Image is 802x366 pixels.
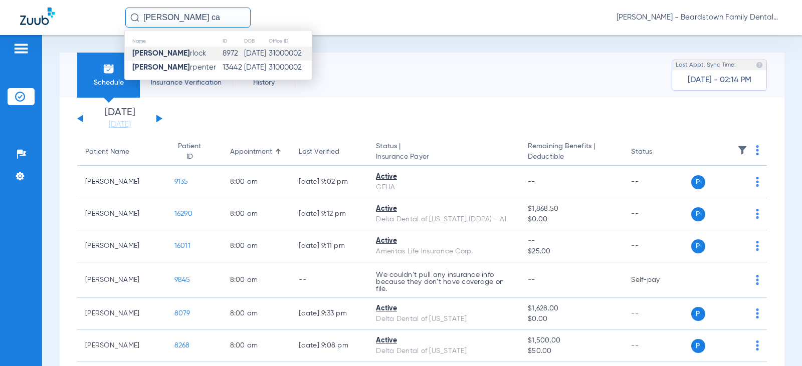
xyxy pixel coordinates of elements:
[230,147,283,157] div: Appointment
[103,63,115,75] img: Schedule
[132,50,206,57] span: rlock
[77,298,166,330] td: [PERSON_NAME]
[376,271,512,292] p: We couldn’t pull any insurance info because they don’t have coverage on file.
[756,177,759,187] img: group-dot-blue.svg
[147,78,225,88] span: Insurance Verification
[132,64,216,71] span: rpenter
[222,262,291,298] td: 8:00 AM
[77,198,166,230] td: [PERSON_NAME]
[222,298,291,330] td: 8:00 AM
[623,138,691,166] th: Status
[528,204,615,214] span: $1,868.50
[756,308,759,318] img: group-dot-blue.svg
[268,61,312,75] td: 31000002
[222,198,291,230] td: 8:00 AM
[528,314,615,324] span: $0.00
[77,262,166,298] td: [PERSON_NAME]
[528,335,615,346] span: $1,500.00
[528,246,615,257] span: $25.00
[376,172,512,182] div: Active
[291,198,368,230] td: [DATE] 9:12 PM
[13,43,29,55] img: hamburger-icon
[617,13,782,23] span: [PERSON_NAME] - Beardstown Family Dental
[222,330,291,362] td: 8:00 AM
[376,152,512,162] span: Insurance Payer
[90,120,150,130] a: [DATE]
[688,75,751,85] span: [DATE] - 02:14 PM
[676,60,736,70] span: Last Appt. Sync Time:
[528,214,615,225] span: $0.00
[174,178,188,185] span: 9135
[174,276,190,283] span: 9845
[90,108,150,130] li: [DATE]
[623,330,691,362] td: --
[623,230,691,262] td: --
[691,207,705,221] span: P
[691,339,705,353] span: P
[240,78,288,88] span: History
[174,242,190,249] span: 16011
[756,340,759,350] img: group-dot-blue.svg
[85,147,158,157] div: Patient Name
[528,178,535,185] span: --
[520,138,623,166] th: Remaining Benefits |
[756,62,763,69] img: last sync help info
[528,236,615,246] span: --
[623,262,691,298] td: Self-pay
[691,175,705,189] span: P
[376,314,512,324] div: Delta Dental of [US_STATE]
[132,64,190,71] strong: [PERSON_NAME]
[244,61,268,75] td: [DATE]
[691,307,705,321] span: P
[291,298,368,330] td: [DATE] 9:33 PM
[376,204,512,214] div: Active
[756,145,759,155] img: group-dot-blue.svg
[244,47,268,61] td: [DATE]
[125,8,251,28] input: Search for patients
[85,147,129,157] div: Patient Name
[528,276,535,283] span: --
[368,138,520,166] th: Status |
[623,298,691,330] td: --
[222,230,291,262] td: 8:00 AM
[244,36,268,47] th: DOB
[376,236,512,246] div: Active
[174,141,214,162] div: Patient ID
[222,166,291,198] td: 8:00 AM
[230,147,272,157] div: Appointment
[85,78,132,88] span: Schedule
[528,303,615,314] span: $1,628.00
[756,209,759,219] img: group-dot-blue.svg
[528,152,615,162] span: Deductible
[623,166,691,198] td: --
[174,342,190,349] span: 8268
[376,335,512,346] div: Active
[299,147,339,157] div: Last Verified
[291,166,368,198] td: [DATE] 9:02 PM
[376,303,512,314] div: Active
[376,246,512,257] div: Ameritas Life Insurance Corp.
[756,241,759,251] img: group-dot-blue.svg
[291,330,368,362] td: [DATE] 9:08 PM
[376,346,512,356] div: Delta Dental of [US_STATE]
[268,36,312,47] th: Office ID
[291,230,368,262] td: [DATE] 9:11 PM
[222,47,244,61] td: 8972
[528,346,615,356] span: $50.00
[125,36,222,47] th: Name
[174,141,205,162] div: Patient ID
[268,47,312,61] td: 31000002
[130,13,139,22] img: Search Icon
[132,50,190,57] strong: [PERSON_NAME]
[174,210,192,217] span: 16290
[174,310,190,317] span: 8079
[691,239,705,253] span: P
[20,8,55,25] img: Zuub Logo
[77,230,166,262] td: [PERSON_NAME]
[376,182,512,193] div: GEHA
[376,214,512,225] div: Delta Dental of [US_STATE] (DDPA) - AI
[222,36,244,47] th: ID
[77,166,166,198] td: [PERSON_NAME]
[291,262,368,298] td: --
[623,198,691,230] td: --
